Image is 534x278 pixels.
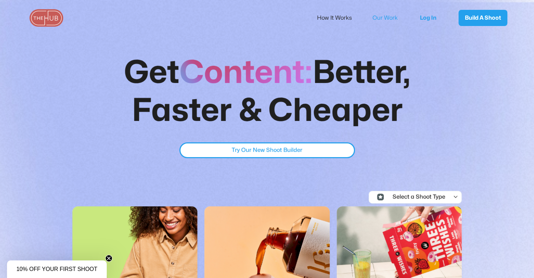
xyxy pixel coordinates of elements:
a: Build A Shoot [459,10,507,26]
div:  [453,194,458,200]
img: Icon Select Category - Localfinder X Webflow Template [377,194,384,200]
strong: : [305,58,312,88]
a: Log In [413,6,448,30]
a: Our Work [373,11,407,25]
a: Try Our New Shoot Builder [179,142,355,158]
div: Try Our New Shoot Builder [232,146,302,155]
button: Close teaser [105,255,112,262]
div: Select a Shoot Type [387,194,445,200]
strong: Content [179,58,305,88]
span: 10% OFF YOUR FIRST SHOOT [17,266,98,272]
div: Icon Select Category - Localfinder X Webflow TemplateSelect a Shoot Type [369,191,488,203]
strong: Get [124,58,179,88]
a: How It Works [317,11,361,25]
div: 10% OFF YOUR FIRST SHOOTClose teaser [7,260,107,278]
